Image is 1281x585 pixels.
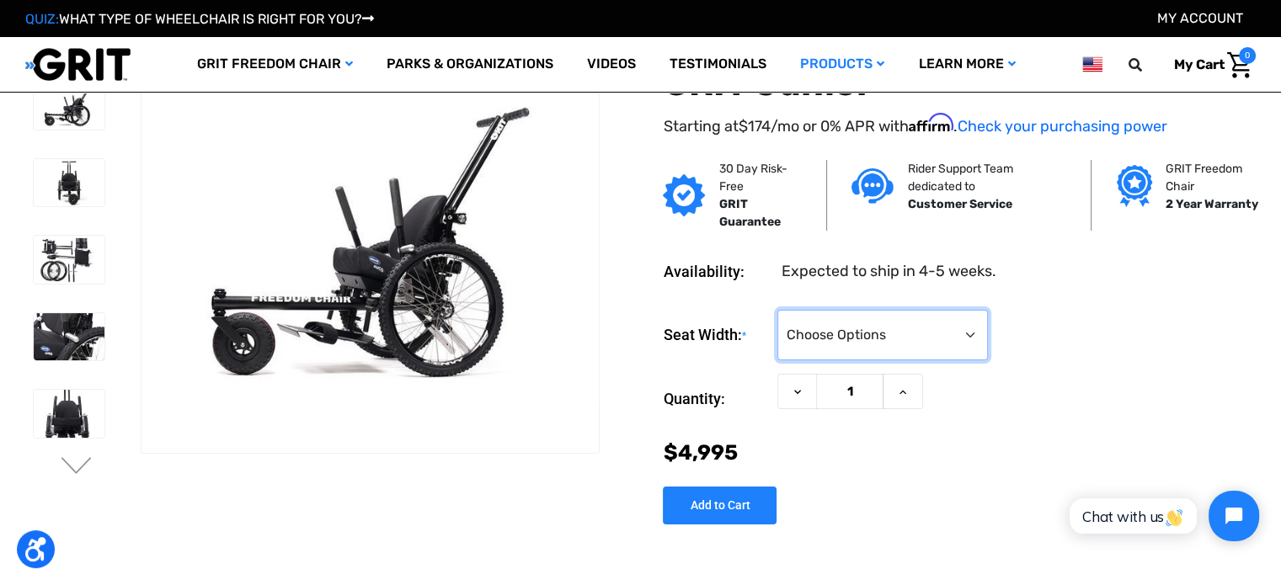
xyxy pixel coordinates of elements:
strong: Customer Service [907,197,1011,211]
a: Account [1157,10,1243,26]
img: GRIT Junior: disassembled child-specific GRIT Freedom Chair model with seatback, push handles, fo... [34,236,104,283]
strong: GRIT Guarantee [718,197,780,229]
button: Go to slide 2 of 3 [59,457,94,477]
span: My Cart [1174,56,1225,72]
label: Seat Width: [663,310,769,361]
p: 30 Day Risk-Free [718,160,800,195]
p: Rider Support Team dedicated to [907,160,1065,195]
a: GRIT Freedom Chair [180,37,370,92]
img: Grit freedom [1117,165,1151,207]
a: QUIZ:WHAT TYPE OF WHEELCHAIR IS RIGHT FOR YOU? [25,11,374,27]
img: GRIT Junior: GRIT Freedom Chair all terrain wheelchair engineered specifically for kids [34,82,104,130]
span: $174 [738,117,770,136]
a: Cart with 0 items [1161,47,1256,82]
span: $4,995 [663,440,737,465]
strong: 2 Year Warranty [1166,197,1258,211]
label: Quantity: [663,374,769,424]
img: GRIT Junior: front view of kid-sized model of GRIT Freedom Chair all terrain wheelchair [34,159,104,206]
span: QUIZ: [25,11,59,27]
input: Search [1136,47,1161,82]
img: Cart [1227,52,1252,78]
input: Add to Cart [663,487,777,524]
p: GRIT Freedom Chair [1166,160,1262,195]
span: 0 [1239,47,1256,64]
a: Videos [570,37,653,92]
img: GRIT Guarantee [663,174,705,216]
dt: Availability: [663,260,769,283]
img: GRIT Junior: GRIT Freedom Chair all terrain wheelchair engineered specifically for kids [141,96,600,402]
a: Products [783,37,901,92]
a: Parks & Organizations [370,37,570,92]
p: Starting at /mo or 0% APR with . [663,114,1256,138]
img: GRIT All-Terrain Wheelchair and Mobility Equipment [25,47,131,82]
span: Affirm [908,114,953,132]
img: Customer service [851,168,894,203]
a: Testimonials [653,37,783,92]
img: GRIT Junior: close up front view of pediatric GRIT wheelchair with Invacare Matrx seat, levers, m... [34,390,104,437]
img: GRIT Junior: close up of child-sized GRIT wheelchair with Invacare Matrx seat, levers, and wheels [34,313,104,360]
img: us.png [1082,54,1102,75]
dd: Expected to ship in 4-5 weeks. [781,260,995,283]
a: Learn More [901,37,1032,92]
iframe: Tidio Chat [1051,476,1273,556]
a: Check your purchasing power - Learn more about Affirm Financing (opens in modal) [957,117,1166,136]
